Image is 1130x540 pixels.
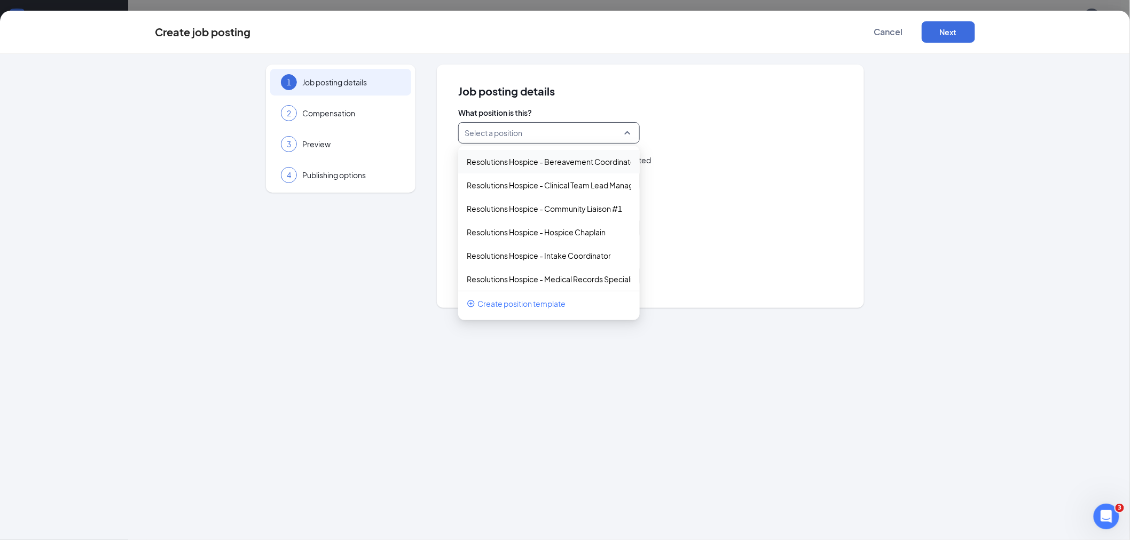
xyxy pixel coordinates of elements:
span: Create position template [477,298,566,309]
span: 4 [287,170,291,180]
span: Job posting details [302,77,401,88]
span: Preview [302,139,401,149]
span: What position is this? [458,107,843,118]
iframe: Intercom live chat [1094,504,1119,529]
div: Resolutions Hospice - Community Liaison #1 [467,203,631,214]
span: Compensation [302,108,401,118]
p: Resolutions Hospice - Intake Coordinator [467,250,611,261]
div: Create job posting [155,26,250,38]
p: Resolutions Hospice - Hospice Chaplain [467,227,606,237]
p: Resolutions Hospice - Clinical Team Lead Manager [467,180,631,190]
span: Cancel [874,27,903,37]
div: Resolutions Hospice - Intake Coordinator [467,250,631,261]
span: 3 [287,139,291,149]
span: Which location are you hiring for? [458,202,843,213]
p: Resolutions Hospice - Bereavement Coordinator [467,156,631,167]
span: 2 [287,108,291,118]
span: 1 [287,77,291,88]
p: Resolutions Hospice - Medical Records Specialist [467,274,631,284]
p: Resolutions Hospice - Community Liaison #1 [467,203,622,214]
span: Publishing options [302,170,401,180]
div: Resolutions Hospice - Hospice Chaplain [467,227,631,237]
button: Cancel [862,21,915,43]
button: Next [922,21,975,43]
svg: PlusCircle [467,299,475,308]
span: Job posting details [458,86,843,97]
span: 3 [1116,504,1124,512]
